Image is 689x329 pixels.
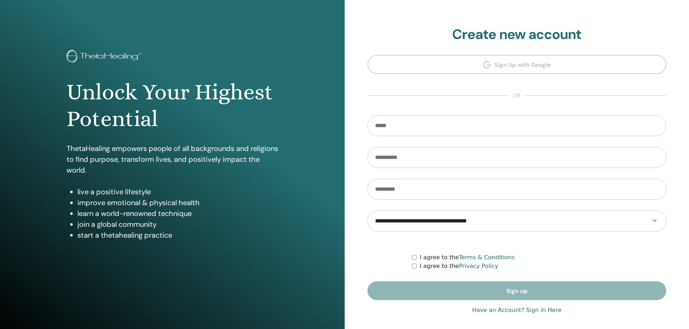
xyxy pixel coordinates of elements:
h2: Create new account [367,26,667,43]
li: start a thetahealing practice [77,230,278,241]
li: improve emotional & physical health [77,197,278,208]
a: Have an Account? Sign in Here [472,306,561,315]
a: Terms & Conditions [459,254,515,261]
label: I agree to the [420,253,515,262]
li: live a positive lifestyle [77,186,278,197]
p: ThetaHealing empowers people of all backgrounds and religions to find purpose, transform lives, a... [67,143,278,176]
a: Privacy Policy [459,263,498,269]
span: or [509,91,524,100]
li: join a global community [77,219,278,230]
li: learn a world-renowned technique [77,208,278,219]
h1: Unlock Your Highest Potential [67,79,278,133]
label: I agree to the [420,262,498,270]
